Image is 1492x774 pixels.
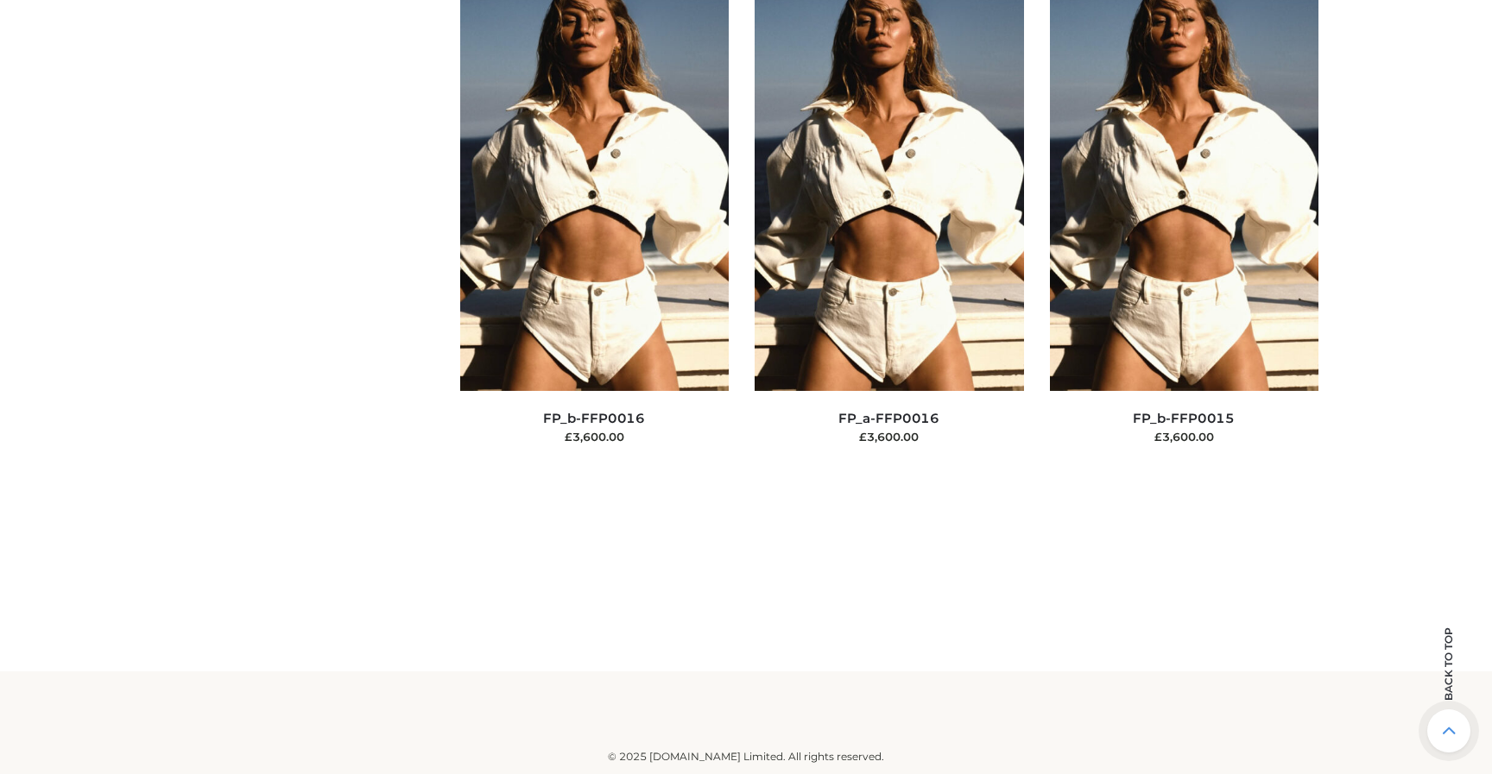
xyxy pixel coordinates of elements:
[565,430,572,444] span: £
[859,430,867,444] span: £
[1154,430,1162,444] span: £
[565,430,624,444] bdi: 3,600.00
[1154,430,1214,444] bdi: 3,600.00
[174,748,1318,765] div: © 2025 [DOMAIN_NAME] Limited. All rights reserved.
[1427,658,1470,701] span: Back to top
[1133,410,1235,426] a: FP_b-FFP0015
[859,430,919,444] bdi: 3,600.00
[543,410,645,426] a: FP_b-FFP0016
[838,410,939,426] a: FP_a-FFP0016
